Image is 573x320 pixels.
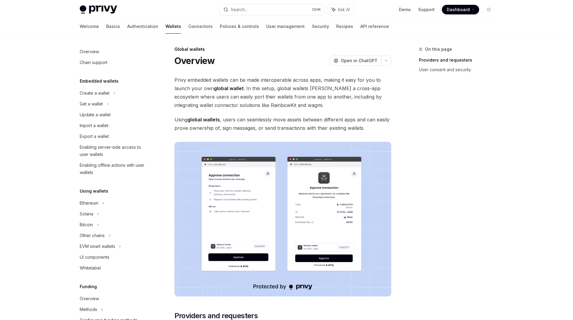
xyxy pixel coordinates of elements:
[419,65,498,75] a: User consent and security
[484,5,494,14] button: Toggle dark mode
[80,111,111,118] div: Update a wallet
[80,133,109,140] div: Export a wallet
[75,57,152,68] a: Chain support
[174,55,215,66] h1: Overview
[80,306,97,313] div: Methods
[442,5,479,14] a: Dashboard
[188,19,213,34] a: Connectors
[328,4,354,15] button: Ask AI
[174,142,391,297] img: images/Crossapp.png
[75,131,152,142] a: Export a wallet
[336,19,353,34] a: Recipes
[419,55,498,65] a: Providers and requesters
[80,144,148,158] div: Enabling server-side access to user wallets
[80,90,109,97] div: Create a wallet
[341,58,377,64] span: Open in ChatGPT
[399,7,411,13] a: Demo
[75,46,152,57] a: Overview
[75,160,152,178] a: Enabling offline actions with user wallets
[106,19,120,34] a: Basics
[80,232,105,239] div: Other chains
[219,4,325,15] button: Search...CtrlK
[75,142,152,160] a: Enabling server-side access to user wallets
[80,162,148,176] div: Enabling offline actions with user wallets
[80,264,101,272] div: Whitelabel
[266,19,305,34] a: User management
[80,221,93,228] div: Bitcoin
[80,295,99,302] div: Overview
[231,6,248,13] div: Search...
[80,254,109,261] div: UI components
[214,85,244,91] strong: global wallet
[338,7,350,13] span: Ask AI
[447,7,470,13] span: Dashboard
[220,19,259,34] a: Policies & controls
[80,283,97,290] h5: Funding
[80,48,99,55] div: Overview
[418,7,435,13] a: Support
[80,100,103,108] div: Get a wallet
[80,5,117,14] img: light logo
[80,187,108,195] h5: Using wallets
[360,19,389,34] a: API reference
[425,46,452,53] span: On this page
[75,293,152,304] a: Overview
[330,56,381,66] button: Open in ChatGPT
[80,19,99,34] a: Welcome
[127,19,158,34] a: Authentication
[165,19,181,34] a: Wallets
[174,115,391,132] span: Using , users can seamlessly move assets between different apps and can easily prove ownership of...
[312,19,329,34] a: Security
[80,122,108,129] div: Import a wallet
[75,263,152,273] a: Whitelabel
[80,59,107,66] div: Chain support
[75,252,152,263] a: UI components
[80,200,98,207] div: Ethereum
[75,120,152,131] a: Import a wallet
[187,117,220,123] strong: global wallets
[312,7,321,12] span: Ctrl K
[80,243,115,250] div: EVM smart wallets
[75,109,152,120] a: Update a wallet
[80,78,119,85] h5: Embedded wallets
[174,76,391,109] span: Privy embedded wallets can be made interoperable across apps, making it easy for you to launch yo...
[80,210,93,218] div: Solana
[174,46,391,52] div: Global wallets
